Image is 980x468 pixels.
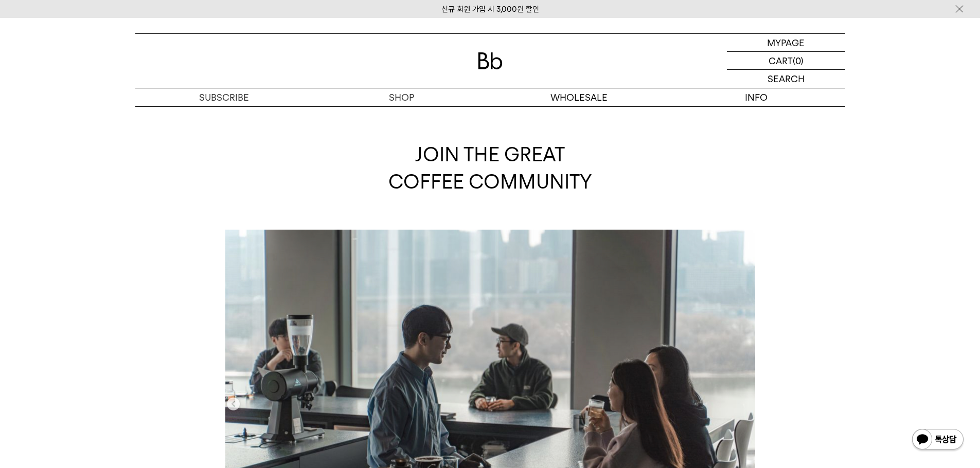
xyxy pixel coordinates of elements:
[767,34,805,51] p: MYPAGE
[388,143,592,193] span: JOIN THE GREAT COFFEE COMMUNITY
[768,70,805,88] p: SEARCH
[441,5,539,14] a: 신규 회원 가입 시 3,000원 할인
[727,52,845,70] a: CART (0)
[135,88,313,106] a: SUBSCRIBE
[478,52,503,69] img: 로고
[727,34,845,52] a: MYPAGE
[490,88,668,106] p: WHOLESALE
[313,88,490,106] a: SHOP
[793,52,804,69] p: (0)
[769,52,793,69] p: CART
[668,88,845,106] p: INFO
[911,428,965,453] img: 카카오톡 채널 1:1 채팅 버튼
